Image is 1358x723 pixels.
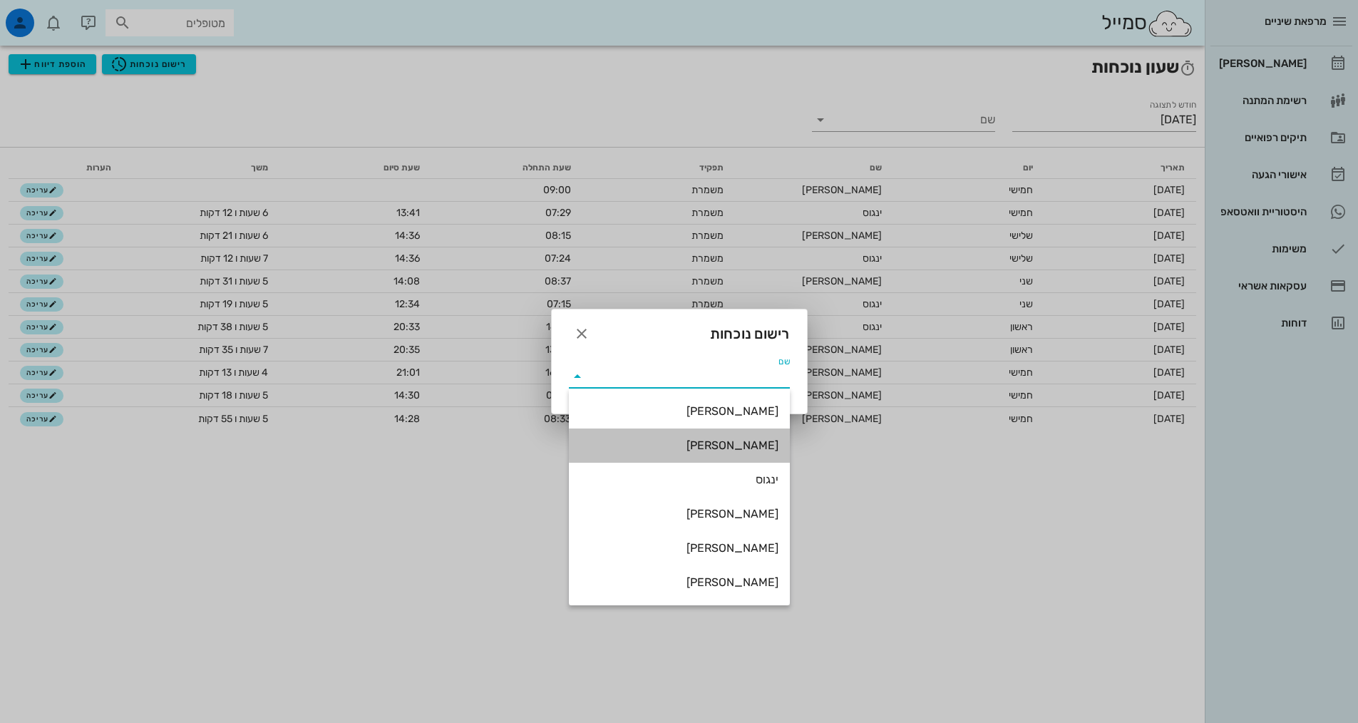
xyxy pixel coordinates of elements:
[580,575,778,589] div: [PERSON_NAME]
[580,439,778,452] div: [PERSON_NAME]
[552,309,807,354] div: רישום נוכחות
[580,404,778,418] div: [PERSON_NAME]
[580,541,778,555] div: [PERSON_NAME]
[580,473,778,486] div: ינגוס
[580,507,778,521] div: [PERSON_NAME]
[778,357,790,367] label: שם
